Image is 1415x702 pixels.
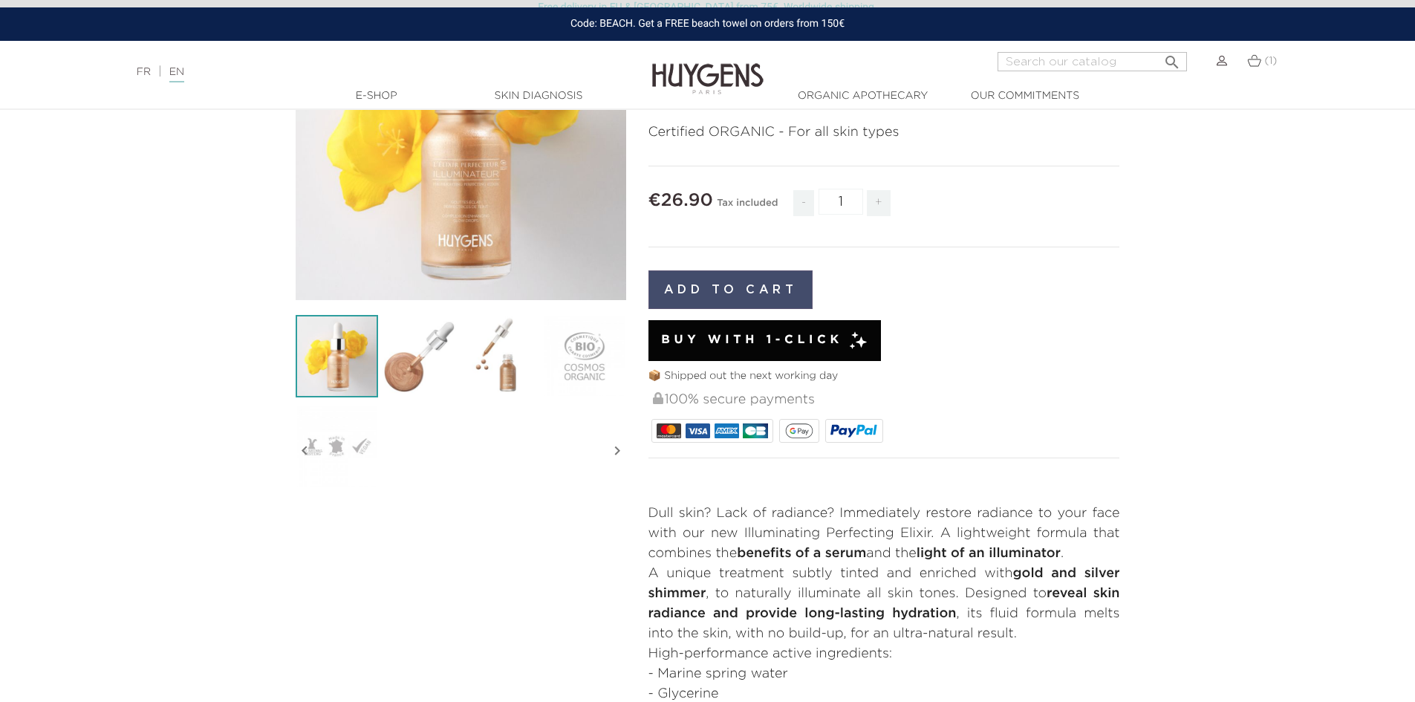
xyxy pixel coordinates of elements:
p: High-performance active ingredients: [648,644,1120,664]
i:  [1163,49,1181,67]
strong: benefits of a serum [737,547,866,560]
p: 📦 Shipped out the next working day [648,368,1120,384]
p: A unique treatment subtly tinted and enriched with , to naturally illuminate all skin tones. Desi... [648,564,1120,644]
span: (1) [1264,56,1277,66]
div: 100% secure payments [651,384,1120,416]
input: Quantity [819,189,863,215]
a: Organic Apothecary [789,88,937,104]
li: - Marine spring water [648,664,1120,684]
span: - [793,190,814,216]
a: Our commitments [951,88,1099,104]
img: AMEX [715,423,739,438]
span: €26.90 [648,192,713,209]
img: google_pay [785,423,813,438]
img: VISA [686,423,710,438]
img: Huygens [652,39,764,97]
img: 100% secure payments [653,392,663,404]
a: Skin Diagnosis [464,88,613,104]
img: MASTERCARD [657,423,681,438]
a: EN [169,67,184,82]
input: Search [998,52,1187,71]
a: FR [137,67,151,77]
strong: reveal skin radiance and provide long-lasting hydration [648,587,1120,620]
span: + [867,190,891,216]
button:  [1159,48,1185,68]
div: Tax included [717,187,778,227]
strong: gold and silver shimmer [648,567,1120,600]
i:  [608,414,626,488]
a: E-Shop [302,88,451,104]
i:  [296,414,313,488]
img: CB_NATIONALE [743,423,767,438]
strong: light of an illuminator [917,547,1061,560]
p: Certified ORGANIC - For all skin types [648,123,1120,143]
div: | [129,63,579,81]
button: Add to cart [648,270,813,309]
p: Dull skin? Lack of radiance? Immediately restore radiance to your face with our new Illuminating ... [648,504,1120,564]
a: (1) [1247,55,1278,67]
